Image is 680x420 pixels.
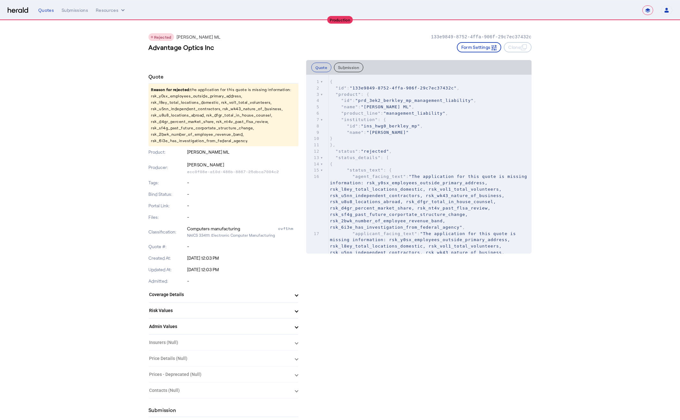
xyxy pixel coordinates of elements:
[334,63,363,72] button: Submission
[431,34,532,40] p: 133e9849-8752-4ffa-906f-29c7ec37432c
[361,104,412,109] span: "[PERSON_NAME] ML"
[306,123,320,129] div: 8
[62,7,88,13] div: Submissions
[330,130,409,135] span: :
[187,149,299,155] p: [PERSON_NAME] ML
[187,278,299,284] p: -
[330,162,333,166] span: {
[148,255,186,261] p: Created At:
[187,160,299,169] p: [PERSON_NAME]
[306,75,532,254] herald-code-block: quote
[341,98,352,103] span: "id"
[341,117,378,122] span: "institution"
[330,149,392,154] span: : ,
[330,111,448,116] span: : ,
[306,135,320,142] div: 10
[96,7,126,13] button: Resources dropdown menu
[330,136,333,141] span: }
[187,191,299,197] p: -
[330,155,389,160] span: : [
[350,86,457,90] span: "133e9849-8752-4ffa-906f-29c7ec37432c"
[330,231,518,287] span: :
[148,266,186,273] p: Updated At:
[38,7,54,13] div: Quotes
[148,243,186,250] p: Quote #:
[306,79,320,85] div: 1
[341,104,358,109] span: "name"
[352,231,417,236] span: "applicant_facing_text"
[187,255,299,261] p: [DATE] 12:03 PM
[148,278,186,284] p: Admitted:
[187,179,299,186] p: -
[352,174,406,179] span: "agent_facing_text"
[330,168,392,172] span: : {
[336,92,361,97] span: "product"
[306,91,320,98] div: 3
[187,202,299,209] p: -
[148,164,186,171] p: Producer:
[306,104,320,110] div: 5
[149,307,290,314] mat-panel-title: Risk Values
[187,214,299,220] p: -
[187,243,299,250] p: -
[330,124,423,128] span: : ,
[457,42,502,52] button: Form Settings
[330,104,414,109] span: : ,
[306,97,320,104] div: 4
[177,34,221,40] p: [PERSON_NAME] ML
[148,287,298,302] mat-expansion-panel-header: Coverage Details
[347,124,358,128] span: "id"
[148,406,176,414] h4: Submission
[148,202,186,209] p: Portal Link:
[327,16,353,24] div: Production
[8,7,28,13] img: Herald Logo
[187,266,299,273] p: [DATE] 12:03 PM
[154,35,171,39] span: Rejected
[306,155,320,161] div: 13
[330,86,459,90] span: : ,
[330,117,386,122] span: : {
[149,291,290,298] mat-panel-title: Coverage Details
[306,161,320,167] div: 14
[355,98,474,103] span: "prd_3ek2_berkley_mp_management_liability"
[306,110,320,117] div: 6
[187,169,299,174] p: ecc0f08e-a10d-486b-8867-25dbca7004c2
[347,168,383,172] span: "status_text"
[148,303,298,318] mat-expansion-panel-header: Risk Values
[361,124,420,128] span: "ins_hwg0_berkley_mp"
[306,148,320,155] div: 12
[330,79,333,84] span: {
[306,142,320,148] div: 11
[148,191,186,197] p: Bind Status:
[148,84,298,146] p: the application for this quote is missing information: rsk_y0sx_employees_outside_primary_address...
[330,174,530,230] span: : ,
[306,117,320,123] div: 7
[151,87,190,92] span: Reason for rejected:
[330,231,518,287] span: "The application for this quote is missing information: rsk_y0sx_employees_outside_primary_addres...
[336,155,381,160] span: "status_details"
[336,86,347,90] span: "id"
[361,149,389,154] span: "rejected"
[336,149,358,154] span: "status"
[347,130,364,135] span: "name"
[330,92,369,97] span: : {
[306,85,320,91] div: 2
[366,130,409,135] span: "[PERSON_NAME]"
[306,167,320,173] div: 15
[148,179,186,186] p: Tags:
[504,42,532,52] button: Clone
[383,111,445,116] span: "management_liability"
[148,214,186,220] p: Files:
[306,231,320,237] div: 17
[148,73,163,80] h4: Quote
[149,323,290,330] mat-panel-title: Admin Values
[187,225,240,232] div: Computers manufacturing
[306,129,320,136] div: 9
[148,319,298,334] mat-expansion-panel-header: Admin Values
[278,225,298,232] div: ovf1hm
[330,174,530,230] span: "The application for this quote is missing information: rsk_y0sx_employees_outside_primary_addres...
[148,149,186,155] p: Product:
[311,63,331,72] button: Quote
[341,111,381,116] span: "product_line"
[306,173,320,180] div: 16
